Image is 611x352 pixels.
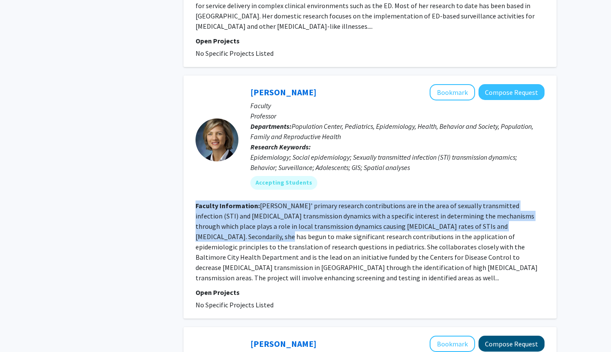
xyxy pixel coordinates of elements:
[196,201,538,282] fg-read-more: [PERSON_NAME]’ primary research contributions are in the area of sexually transmitted infection (...
[250,143,311,151] b: Research Keywords:
[196,201,260,210] b: Faculty Information:
[196,36,545,46] p: Open Projects
[250,152,545,173] div: Epidemiology; Social epidemiology; Sexually transmitted infection (STI) transmission dynamics; Be...
[196,300,274,309] span: No Specific Projects Listed
[479,336,545,352] button: Compose Request to Leticia Ryan
[250,122,533,141] span: Population Center, Pediatrics, Epidemiology, Health, Behavior and Society, Population, Family and...
[196,49,274,58] span: No Specific Projects Listed
[430,84,475,100] button: Add Jacky Jennings to Bookmarks
[250,100,545,111] p: Faculty
[250,122,292,130] b: Departments:
[430,336,475,352] button: Add Leticia Ryan to Bookmarks
[196,287,545,297] p: Open Projects
[250,111,545,121] p: Professor
[250,176,317,190] mat-chip: Accepting Students
[250,338,316,349] a: [PERSON_NAME]
[479,84,545,100] button: Compose Request to Jacky Jennings
[6,313,36,346] iframe: Chat
[250,87,316,97] a: [PERSON_NAME]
